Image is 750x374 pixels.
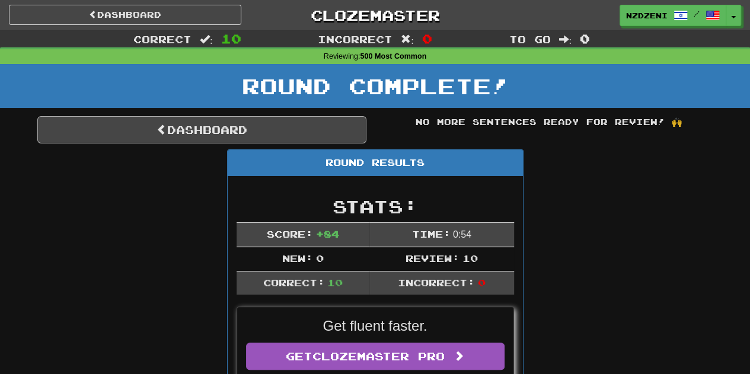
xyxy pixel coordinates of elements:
a: Clozemaster [259,5,492,25]
div: Round Results [228,150,523,176]
span: + 84 [315,228,339,239]
span: 0 : 54 [453,229,471,239]
span: : [558,34,572,44]
h2: Stats: [237,197,514,216]
span: 10 [221,31,241,46]
p: Get fluent faster. [246,316,505,336]
span: 0 [477,277,485,288]
span: / [694,9,700,18]
span: New: [282,252,313,264]
span: Time: [411,228,450,239]
span: To go [509,33,550,45]
span: Correct: [263,277,324,288]
a: Dashboard [37,116,366,143]
span: 0 [580,31,590,46]
span: Correct [133,33,192,45]
span: : [401,34,414,44]
h1: Round Complete! [4,74,746,98]
span: 0 [422,31,432,46]
div: No more sentences ready for review! 🙌 [384,116,713,128]
a: Dashboard [9,5,241,25]
span: Incorrect [318,33,392,45]
a: GetClozemaster Pro [246,343,505,370]
span: nzdzeni [626,10,668,21]
a: nzdzeni / [620,5,726,26]
span: 0 [315,252,323,264]
span: 10 [462,252,477,264]
span: Score: [267,228,313,239]
span: 10 [327,277,343,288]
span: Incorrect: [398,277,475,288]
span: Clozemaster Pro [312,350,445,363]
span: : [200,34,213,44]
strong: 500 Most Common [360,52,426,60]
span: Review: [406,252,459,264]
